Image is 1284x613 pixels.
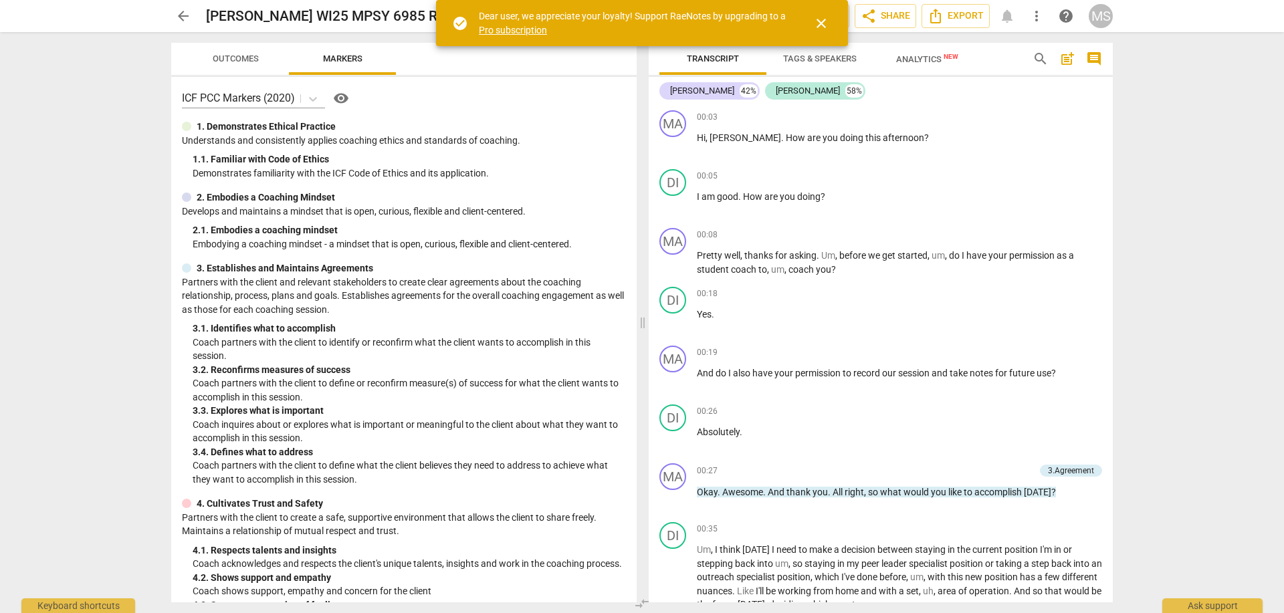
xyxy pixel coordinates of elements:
[1083,48,1105,70] button: Show/Hide comments
[193,166,626,180] p: Demonstrates familiarity with the ICF Code of Ethics and its application.
[932,368,950,378] span: and
[1024,487,1051,497] span: [DATE]
[697,368,716,378] span: And
[784,264,788,275] span: ,
[919,586,923,596] span: ,
[928,8,984,24] span: Export
[740,250,744,261] span: ,
[697,112,718,123] span: 00:03
[882,250,897,261] span: get
[965,572,984,582] span: new
[1091,586,1101,596] span: be
[792,558,805,569] span: so
[697,264,731,275] span: student
[697,170,718,182] span: 00:05
[775,558,788,569] span: Filler word
[763,487,768,497] span: .
[732,586,737,596] span: .
[697,523,718,535] span: 00:35
[897,250,928,261] span: started
[733,368,752,378] span: also
[783,53,857,64] span: Tags & Speakers
[772,544,776,555] span: I
[1033,51,1049,67] span: search
[1020,572,1037,582] span: has
[995,368,1009,378] span: for
[934,586,938,596] span: ,
[817,250,821,261] span: .
[697,487,718,497] span: Okay
[735,558,757,569] span: back
[742,544,772,555] span: [DATE]
[835,586,861,596] span: home
[1004,544,1040,555] span: position
[950,368,970,378] span: take
[899,586,906,596] span: a
[915,544,948,555] span: staying
[1069,250,1074,261] span: a
[718,487,722,497] span: .
[659,169,686,196] div: Change speaker
[962,250,966,261] span: I
[821,250,835,261] span: Filler word
[1048,465,1094,477] div: 3.Agreement
[711,544,715,555] span: ,
[847,558,861,569] span: my
[786,132,807,143] span: How
[659,522,686,549] div: Change speaker
[1059,51,1075,67] span: post_add
[1009,368,1037,378] span: future
[182,205,626,219] p: Develops and maintains a mindset that is open, curious, flexible and client-centered.
[206,8,473,25] h2: [PERSON_NAME] WI25 MPSY 6985 Review
[882,368,898,378] span: our
[702,191,717,202] span: am
[949,250,962,261] span: do
[855,4,916,28] button: Share
[865,132,883,143] span: this
[697,586,732,596] span: nuances
[906,586,919,596] span: set
[1051,487,1056,497] span: ?
[928,572,948,582] span: with
[996,558,1024,569] span: taking
[1073,558,1091,569] span: into
[970,368,995,378] span: notes
[697,250,724,261] span: Pretty
[1040,544,1054,555] span: I'm
[1057,48,1078,70] button: Add summary
[828,487,833,497] span: .
[736,572,777,582] span: specialist
[1009,586,1014,596] span: .
[756,586,766,596] span: I'll
[697,599,712,610] span: the
[744,250,775,261] span: thanks
[697,132,706,143] span: Hi
[788,264,816,275] span: coach
[813,15,829,31] span: close
[775,250,789,261] span: for
[697,347,718,358] span: 00:19
[752,368,774,378] span: have
[880,487,903,497] span: what
[193,543,626,558] div: 4. 1. Respects talents and insights
[175,8,191,24] span: arrow_back
[883,132,924,143] span: afternoon
[1089,4,1113,28] div: MS
[788,558,792,569] span: ,
[1062,572,1097,582] span: different
[333,90,349,106] span: visibility
[841,544,877,555] span: decision
[1037,368,1051,378] span: use
[931,487,948,497] span: you
[697,191,702,202] span: I
[670,84,734,98] div: [PERSON_NAME]
[906,572,910,582] span: ,
[972,544,1004,555] span: current
[182,90,295,106] p: ICF PCC Markers (2020)
[197,191,335,205] p: 2. Embodies a Coaching Mindset
[852,599,863,610] span: to
[922,4,990,28] button: Export
[881,558,909,569] span: leader
[974,487,1024,497] span: accomplish
[923,586,934,596] span: Filler word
